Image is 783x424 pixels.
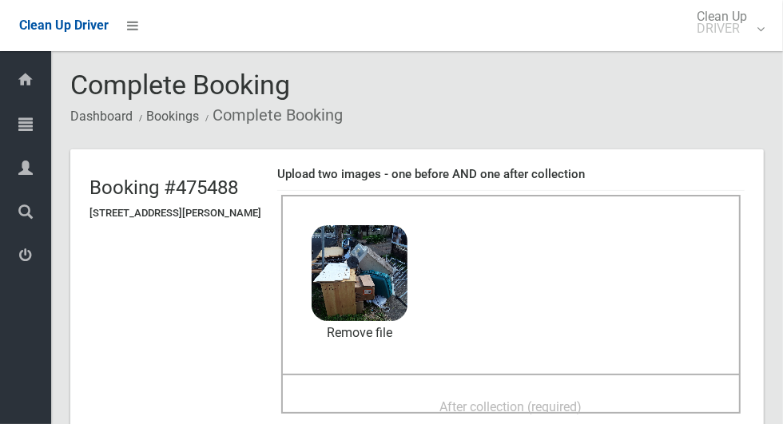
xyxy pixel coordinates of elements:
h5: [STREET_ADDRESS][PERSON_NAME] [89,208,261,219]
span: Complete Booking [70,69,290,101]
span: Clean Up [689,10,763,34]
a: Bookings [146,109,199,124]
li: Complete Booking [201,101,343,130]
h2: Booking #475488 [89,177,261,198]
small: DRIVER [697,22,747,34]
span: Clean Up Driver [19,18,109,33]
a: Remove file [312,321,407,345]
span: After collection (required) [440,399,582,414]
a: Dashboard [70,109,133,124]
a: Clean Up Driver [19,14,109,38]
h4: Upload two images - one before AND one after collection [277,168,745,181]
